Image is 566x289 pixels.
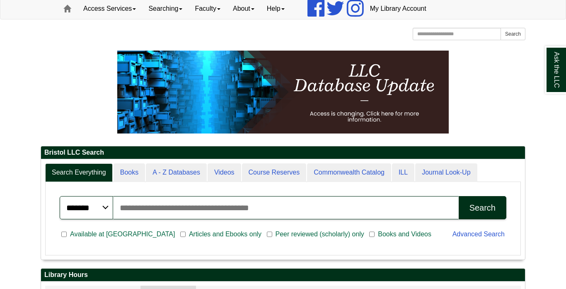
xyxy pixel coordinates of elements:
[452,231,505,238] a: Advanced Search
[469,203,496,213] div: Search
[208,163,241,182] a: Videos
[146,163,207,182] a: A - Z Databases
[369,231,375,238] input: Books and Videos
[415,163,477,182] a: Journal Look-Up
[180,231,186,238] input: Articles and Ebooks only
[392,163,414,182] a: ILL
[114,163,145,182] a: Books
[117,51,449,134] img: HTML tutorial
[307,163,391,182] a: Commonwealth Catalog
[459,196,506,219] button: Search
[41,146,525,159] h2: Bristol LLC Search
[67,229,178,239] span: Available at [GEOGRAPHIC_DATA]
[272,229,368,239] span: Peer reviewed (scholarly) only
[61,231,67,238] input: Available at [GEOGRAPHIC_DATA]
[375,229,435,239] span: Books and Videos
[242,163,307,182] a: Course Reserves
[267,231,272,238] input: Peer reviewed (scholarly) only
[186,229,265,239] span: Articles and Ebooks only
[41,269,525,282] h2: Library Hours
[501,28,525,40] button: Search
[45,163,113,182] a: Search Everything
